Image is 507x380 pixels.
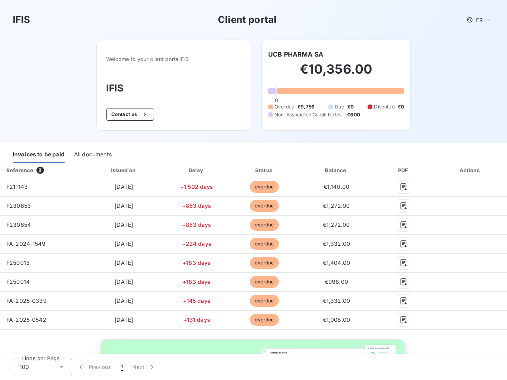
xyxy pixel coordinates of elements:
span: €1,272.00 [323,221,350,228]
div: All documents [74,146,112,163]
span: Disputed [374,103,394,110]
span: €9,756 [297,103,314,110]
h3: Client portal [218,13,276,27]
span: +183 days [183,259,211,266]
span: overdue [250,238,278,250]
span: 0 [275,97,278,103]
button: Previous [72,359,116,375]
span: +131 days [183,316,210,323]
button: Next [128,359,161,375]
span: overdue [250,219,278,231]
div: Reference [6,167,33,173]
span: F250014 [6,278,30,285]
div: Balance [301,166,373,174]
span: [DATE] [114,297,133,304]
div: Delay [165,166,228,174]
span: overdue [250,314,278,326]
span: €1,332.00 [323,297,350,304]
span: F230654 [6,221,31,228]
span: [DATE] [114,240,133,247]
span: overdue [250,200,278,212]
div: Status [231,166,297,174]
span: [DATE] [114,278,133,285]
h2: €10,356.00 [268,61,404,85]
button: 1 [116,359,128,375]
div: Invoices to be paid [13,146,65,163]
button: Contact us [106,108,154,121]
span: overdue [250,181,278,193]
span: +853 days [182,221,211,228]
span: +145 days [183,297,211,304]
span: Due [335,103,344,110]
span: 100 [19,363,29,371]
span: Welcome to your client portal IFIS [106,56,242,62]
span: F250013 [6,259,30,266]
div: Actions [435,166,505,174]
span: FR [476,17,482,23]
span: F211143 [6,183,28,190]
span: €1,140.00 [324,183,349,190]
span: overdue [250,295,278,307]
div: Issued on [86,166,162,174]
h6: UCB PHARMA SA [268,49,323,59]
span: +853 days [182,202,211,209]
span: [DATE] [114,221,133,228]
span: [DATE] [114,183,133,190]
span: €1,008.00 [323,316,350,323]
span: €0 [398,103,404,110]
span: FA-2025-0339 [6,297,47,304]
span: overdue [250,257,278,269]
span: FA-2024-1549 [6,240,46,247]
span: F230653 [6,202,31,209]
span: €996.00 [325,278,348,285]
span: €1,404.00 [323,259,350,266]
span: Overdue [274,103,294,110]
span: €1,272.00 [323,202,350,209]
span: +224 days [182,240,212,247]
span: Non-Associated Credit Notes [274,111,341,118]
div: PDF [375,166,432,174]
span: 1 [121,363,123,371]
span: +183 days [183,278,211,285]
span: 8 [36,167,44,174]
span: -€600 [345,111,360,118]
span: +1,502 days [180,183,213,190]
h3: IFIS [106,81,242,95]
h3: IFIS [13,13,30,27]
span: FA-2025-0542 [6,316,46,323]
span: [DATE] [114,259,133,266]
span: [DATE] [114,202,133,209]
span: €0 [347,103,354,110]
span: overdue [250,276,278,288]
span: €1,332.00 [323,240,350,247]
span: [DATE] [114,316,133,323]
